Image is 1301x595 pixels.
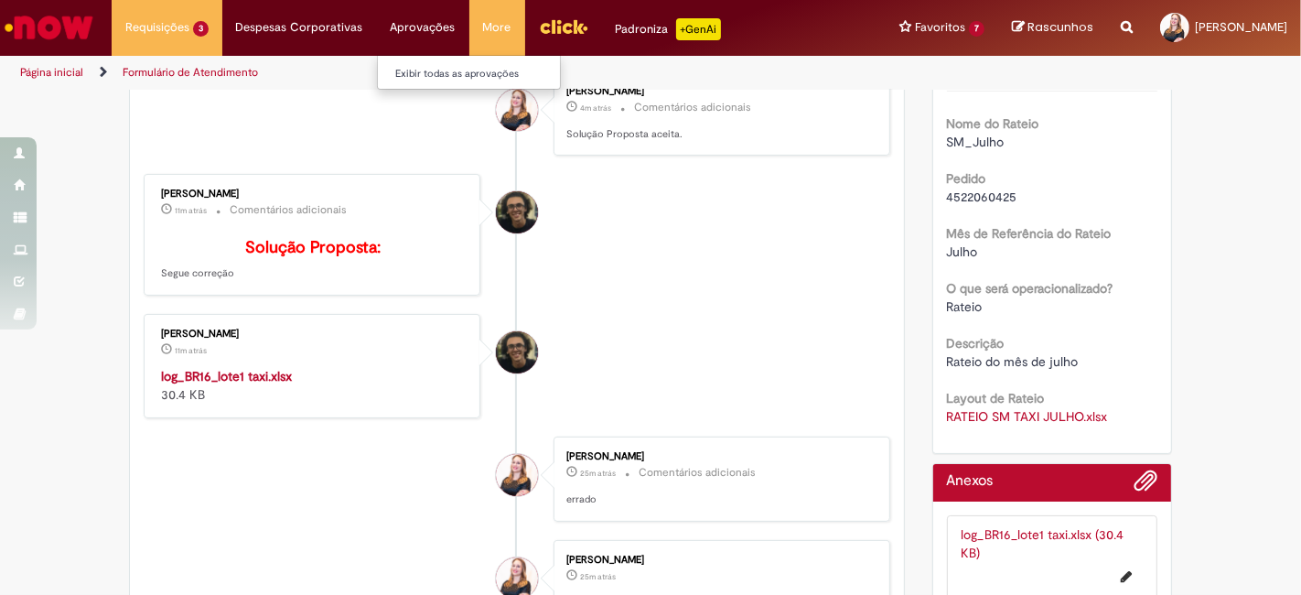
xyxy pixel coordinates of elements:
span: 25m atrás [580,468,616,479]
small: Comentários adicionais [639,465,756,481]
div: Cleber Gressoni Rodrigues [496,191,538,233]
b: Nome do Rateio [947,115,1039,132]
span: 25m atrás [580,571,616,582]
span: 11m atrás [175,345,207,356]
a: Rascunhos [1012,19,1093,37]
p: errado [566,492,871,507]
span: Rateio [947,298,983,315]
img: click_logo_yellow_360x200.png [539,13,588,40]
ul: Aprovações [377,55,561,90]
p: Solução Proposta aceita. [566,127,871,142]
span: Julho [947,243,978,260]
div: Caroline Marcilio [496,89,538,131]
a: Exibir todas as aprovações [378,64,579,84]
b: Pedido [947,170,986,187]
span: Rateio do mês de julho [947,353,1079,370]
img: ServiceNow [2,9,96,46]
time: 28/08/2025 14:33:47 [580,571,616,582]
a: Formulário de Atendimento [123,65,258,80]
span: Favoritos [915,18,965,37]
div: Cleber Gressoni Rodrigues [496,331,538,373]
span: 11m atrás [175,205,207,216]
div: [PERSON_NAME] [161,329,466,340]
div: [PERSON_NAME] [566,555,871,566]
time: 28/08/2025 14:47:56 [175,205,207,216]
div: 30.4 KB [161,367,466,404]
button: Editar nome de arquivo log_BR16_lote1 taxi.xlsx [1110,562,1143,591]
div: Caroline Marcilio [496,454,538,496]
time: 28/08/2025 14:47:41 [175,345,207,356]
span: 3 [193,21,209,37]
div: [PERSON_NAME] [566,451,871,462]
b: Layout de Rateio [947,390,1045,406]
a: log_BR16_lote1 taxi.xlsx (30.4 KB) [962,526,1124,561]
span: [PERSON_NAME] [1195,19,1287,35]
time: 28/08/2025 14:34:18 [580,468,616,479]
span: Aprovações [391,18,456,37]
b: Descrição [947,335,1005,352]
b: O que será operacionalizado? [947,280,1113,297]
span: 7 [969,21,984,37]
b: Solução Proposta: [245,237,381,258]
button: Adicionar anexos [1134,469,1157,502]
small: Comentários adicionais [634,100,751,115]
span: 4522060425 [947,189,1017,205]
div: Padroniza [616,18,721,40]
a: Download de RATEIO SM TAXI JULHO.xlsx [947,408,1108,425]
h2: Anexos [947,473,994,490]
p: Segue correção [161,239,466,281]
span: Requisições [125,18,189,37]
small: Comentários adicionais [230,202,347,218]
div: [PERSON_NAME] [566,86,871,97]
span: 4m atrás [580,103,611,114]
ul: Trilhas de página [14,56,854,90]
span: Rascunhos [1027,18,1093,36]
a: log_BR16_lote1 taxi.xlsx [161,368,292,384]
div: [PERSON_NAME] [161,189,466,200]
span: Despesas Corporativas [236,18,363,37]
a: Página inicial [20,65,83,80]
b: Mês de Referência do Rateio [947,225,1112,242]
span: SM_Julho [947,134,1005,150]
time: 28/08/2025 14:55:02 [580,103,611,114]
p: +GenAi [676,18,721,40]
span: More [483,18,511,37]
